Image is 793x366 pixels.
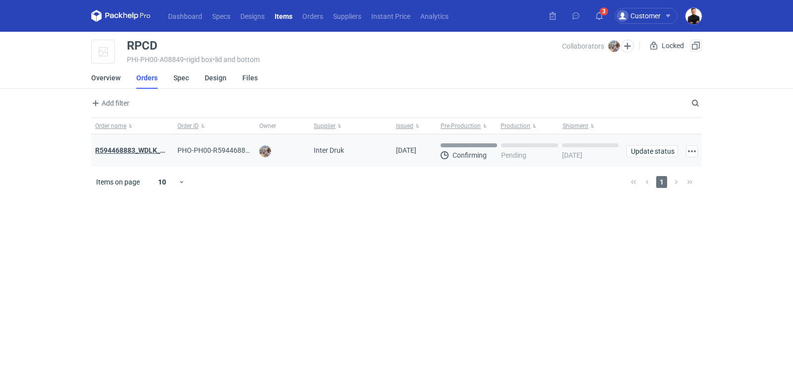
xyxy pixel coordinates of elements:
[314,122,336,130] span: Supplier
[173,118,256,134] button: Order ID
[91,10,151,22] svg: Packhelp Pro
[591,8,607,24] button: 3
[392,118,437,134] button: Issued
[90,97,129,109] span: Add filter
[562,151,582,159] p: [DATE]
[690,40,702,52] button: Duplicate Item
[501,122,530,130] span: Production
[501,151,526,159] p: Pending
[242,67,258,89] a: Files
[631,148,674,155] span: Update status
[95,122,126,130] span: Order name
[127,56,562,63] div: PHI-PH00-A08849
[207,10,235,22] a: Specs
[184,56,213,63] span: • rigid box
[561,118,623,134] button: Shipment
[205,67,227,89] a: Design
[626,145,678,157] button: Update status
[441,122,481,130] span: Pre-Production
[136,67,158,89] a: Orders
[163,10,207,22] a: Dashboard
[297,10,328,22] a: Orders
[259,122,276,130] span: Owner
[91,118,173,134] button: Order name
[396,122,413,130] span: Issued
[259,145,271,157] img: Michał Palasek
[415,10,453,22] a: Analytics
[621,40,634,53] button: Edit collaborators
[563,122,588,130] span: Shipment
[270,10,297,22] a: Items
[235,10,270,22] a: Designs
[615,8,685,24] button: Customer
[177,146,296,154] span: PHO-PH00-R594468883_WDLK_RPCD
[366,10,415,22] a: Instant Price
[213,56,260,63] span: • lid and bottom
[617,10,661,22] div: Customer
[146,175,178,189] div: 10
[89,97,130,109] button: Add filter
[91,67,120,89] a: Overview
[310,118,392,134] button: Supplier
[173,67,189,89] a: Spec
[314,145,344,155] span: Inter Druk
[177,122,199,130] span: Order ID
[453,151,487,159] p: Confirming
[689,97,721,109] input: Search
[328,10,366,22] a: Suppliers
[437,118,499,134] button: Pre-Production
[96,177,140,187] span: Items on page
[656,176,667,188] span: 1
[310,134,392,166] div: Inter Druk
[608,40,620,52] img: Michał Palasek
[562,42,604,50] span: Collaborators
[95,146,178,154] a: R594468883_WDLK_RPCD
[396,146,416,154] span: 28/07/2025
[499,118,561,134] button: Production
[685,8,702,24] img: Tomasz Kubiak
[127,40,158,52] div: RPCD
[686,145,698,157] button: Actions
[648,40,686,52] div: Locked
